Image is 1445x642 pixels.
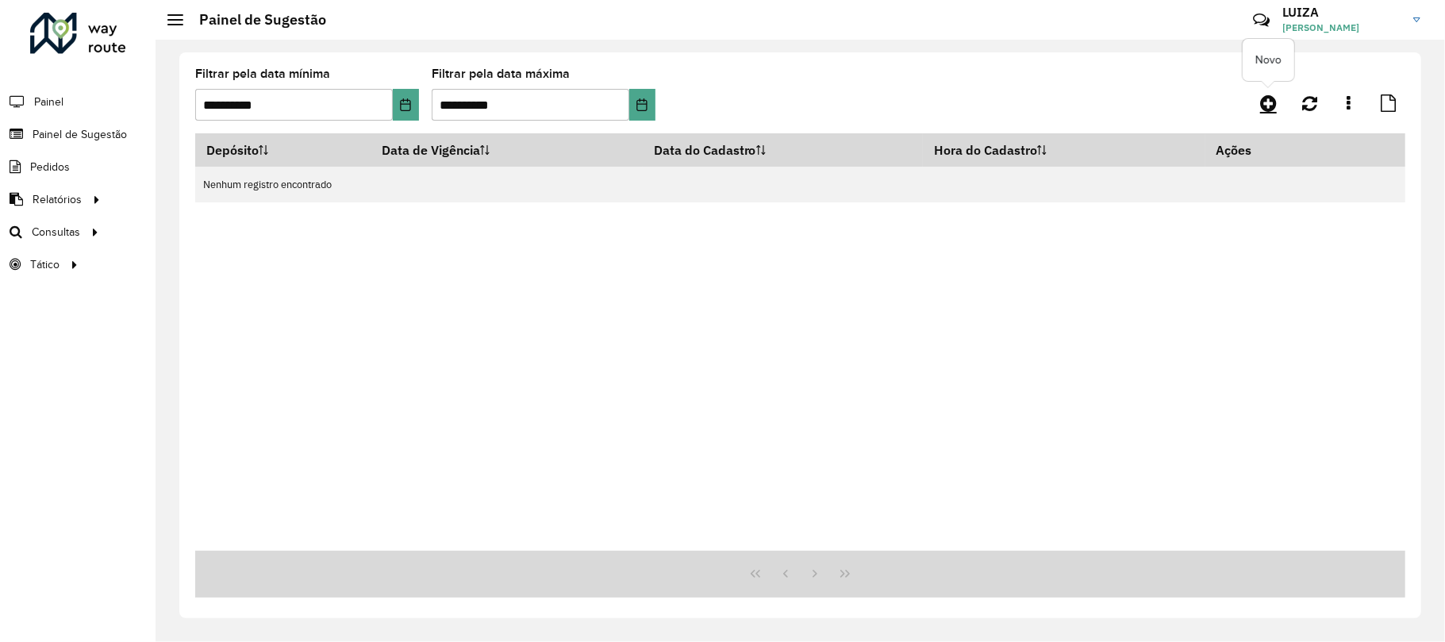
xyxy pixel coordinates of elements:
[923,133,1205,167] th: Hora do Cadastro
[183,11,326,29] h2: Painel de Sugestão
[33,126,127,143] span: Painel de Sugestão
[33,191,82,208] span: Relatórios
[30,159,70,175] span: Pedidos
[32,224,80,240] span: Consultas
[30,256,60,273] span: Tático
[432,64,570,83] label: Filtrar pela data máxima
[371,133,643,167] th: Data de Vigência
[34,94,63,110] span: Painel
[393,89,419,121] button: Choose Date
[1282,5,1401,20] h3: LUIZA
[1244,3,1278,37] a: Contato Rápido
[195,64,330,83] label: Filtrar pela data mínima
[643,133,923,167] th: Data do Cadastro
[195,133,371,167] th: Depósito
[1205,133,1301,167] th: Ações
[629,89,655,121] button: Choose Date
[1282,21,1401,35] span: [PERSON_NAME]
[1243,39,1294,81] div: Novo
[195,167,1405,202] td: Nenhum registro encontrado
